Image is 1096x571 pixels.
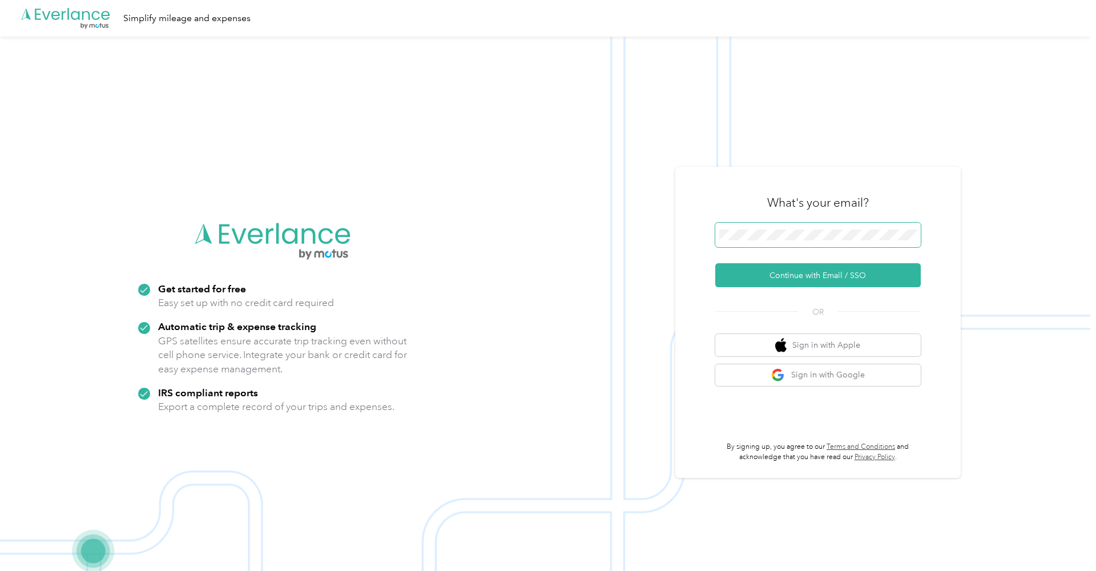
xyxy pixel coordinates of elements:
[158,296,334,310] p: Easy set up with no credit card required
[771,368,785,383] img: google logo
[775,338,787,352] img: apple logo
[767,195,869,211] h3: What's your email?
[158,283,246,295] strong: Get started for free
[158,334,408,376] p: GPS satellites ensure accurate trip tracking even without cell phone service. Integrate your bank...
[715,263,921,287] button: Continue with Email / SSO
[715,334,921,356] button: apple logoSign in with Apple
[158,387,258,399] strong: IRS compliant reports
[827,443,895,451] a: Terms and Conditions
[715,364,921,387] button: google logoSign in with Google
[158,400,394,414] p: Export a complete record of your trips and expenses.
[123,11,251,26] div: Simplify mileage and expenses
[855,453,895,461] a: Privacy Policy
[715,442,921,462] p: By signing up, you agree to our and acknowledge that you have read our .
[798,306,838,318] span: OR
[158,320,316,332] strong: Automatic trip & expense tracking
